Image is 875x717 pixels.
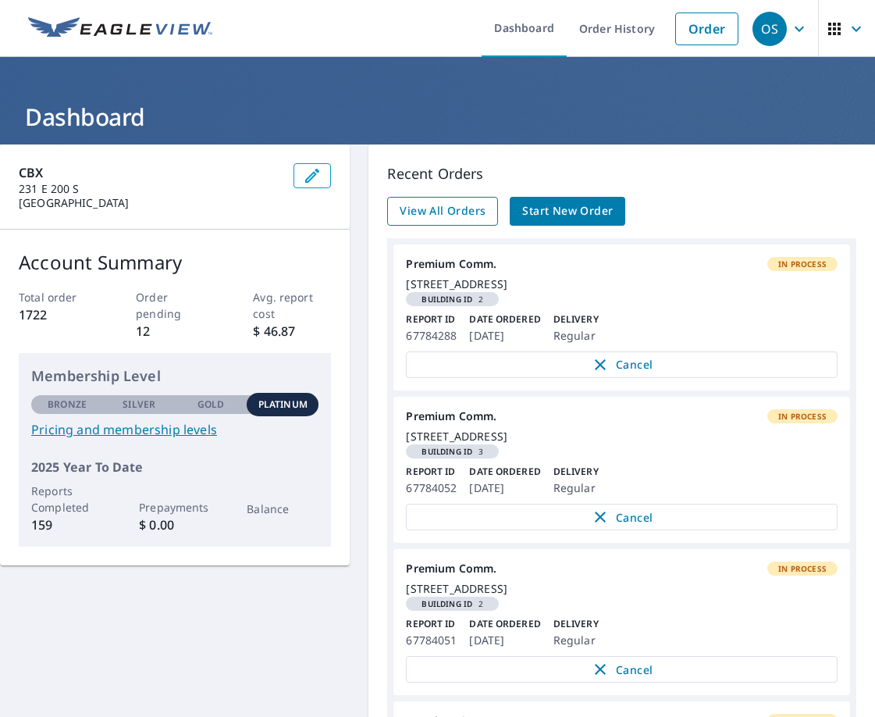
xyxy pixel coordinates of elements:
[406,277,838,291] div: [STREET_ADDRESS]
[139,515,211,534] p: $ 0.00
[31,515,103,534] p: 159
[406,582,838,596] div: [STREET_ADDRESS]
[136,322,214,341] p: 12
[469,631,540,650] p: [DATE]
[19,101,856,133] h1: Dashboard
[406,562,838,576] div: Premium Comm.
[393,244,850,391] a: Premium Comm.In Process[STREET_ADDRESS]Building ID2Report ID67784288Date Ordered[DATE]DeliveryReg...
[253,289,331,322] p: Avg. report cost
[469,465,540,479] p: Date Ordered
[393,397,850,543] a: Premium Comm.In Process[STREET_ADDRESS]Building ID3Report ID67784052Date Ordered[DATE]DeliveryReg...
[406,409,838,423] div: Premium Comm.
[19,196,281,210] p: [GEOGRAPHIC_DATA]
[406,351,838,378] button: Cancel
[553,617,599,631] p: Delivery
[553,479,599,498] p: Regular
[422,508,821,526] span: Cancel
[522,202,613,221] span: Start New Order
[769,411,836,422] span: In Process
[553,631,599,650] p: Regular
[387,163,856,184] p: Recent Orders
[19,163,281,182] p: CBX
[412,295,493,303] span: 2
[421,448,472,455] em: Building ID
[469,479,540,498] p: [DATE]
[31,483,103,515] p: Reports Completed
[422,660,821,679] span: Cancel
[247,501,318,517] p: Balance
[258,398,308,412] p: Platinum
[31,366,318,387] p: Membership Level
[553,465,599,479] p: Delivery
[469,326,540,345] p: [DATE]
[48,398,87,412] p: Bronze
[406,312,457,326] p: Report ID
[421,600,472,608] em: Building ID
[406,465,457,479] p: Report ID
[769,563,836,574] span: In Process
[31,420,318,439] a: Pricing and membership levels
[406,430,838,444] div: [STREET_ADDRESS]
[387,197,498,226] a: View All Orders
[469,312,540,326] p: Date Ordered
[406,656,838,683] button: Cancel
[412,600,493,608] span: 2
[19,182,281,196] p: 231 E 200 S
[393,549,850,695] a: Premium Comm.In Process[STREET_ADDRESS]Building ID2Report ID67784051Date Ordered[DATE]DeliveryReg...
[752,12,787,46] div: OS
[469,617,540,631] p: Date Ordered
[406,257,838,271] div: Premium Comm.
[406,326,457,345] p: 67784288
[406,504,838,530] button: Cancel
[28,17,212,41] img: EV Logo
[422,355,821,374] span: Cancel
[123,398,155,412] p: Silver
[412,448,493,455] span: 3
[406,631,457,650] p: 67784051
[19,305,97,324] p: 1722
[253,322,331,341] p: $ 46.87
[553,312,599,326] p: Delivery
[769,259,836,269] span: In Process
[406,479,457,498] p: 67784052
[19,248,331,276] p: Account Summary
[675,12,738,45] a: Order
[510,197,625,226] a: Start New Order
[421,295,472,303] em: Building ID
[139,499,211,515] p: Prepayments
[19,289,97,305] p: Total order
[406,617,457,631] p: Report ID
[31,458,318,476] p: 2025 Year To Date
[197,398,224,412] p: Gold
[136,289,214,322] p: Order pending
[400,202,486,221] span: View All Orders
[553,326,599,345] p: Regular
